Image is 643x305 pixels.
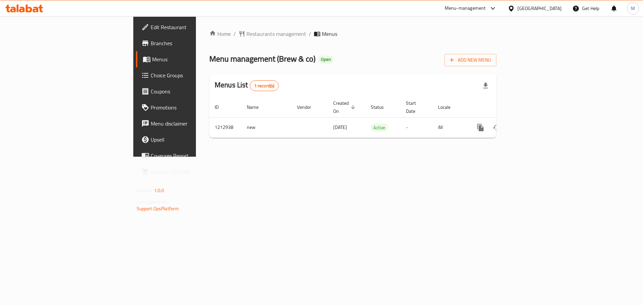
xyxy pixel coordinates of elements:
[151,152,235,160] span: Coverage Report
[489,120,505,136] button: Change Status
[241,117,292,138] td: new
[450,56,491,64] span: Add New Menu
[136,164,241,180] a: Grocery Checklist
[297,103,320,111] span: Vendor
[467,97,542,118] th: Actions
[151,103,235,111] span: Promotions
[406,99,425,115] span: Start Date
[136,35,241,51] a: Branches
[215,80,279,91] h2: Menus List
[209,30,496,38] nav: breadcrumb
[445,4,486,12] div: Menu-management
[309,30,311,38] li: /
[152,55,235,63] span: Menus
[136,148,241,164] a: Coverage Report
[151,168,235,176] span: Grocery Checklist
[136,67,241,83] a: Choice Groups
[136,19,241,35] a: Edit Restaurant
[247,103,267,111] span: Name
[433,117,467,138] td: All
[238,30,306,38] a: Restaurants management
[250,80,279,91] div: Total records count
[322,30,337,38] span: Menus
[151,87,235,95] span: Coupons
[137,198,167,206] span: Get support on:
[438,103,459,111] span: Locale
[478,78,494,94] div: Export file
[401,117,433,138] td: -
[154,186,164,195] span: 1.0.0
[136,132,241,148] a: Upsell
[209,51,315,66] span: Menu management ( Brew & co )
[318,57,334,62] span: Open
[137,186,153,195] span: Version:
[371,124,388,132] span: Active
[136,99,241,116] a: Promotions
[137,204,179,213] a: Support.OpsPlatform
[333,99,357,115] span: Created On
[151,71,235,79] span: Choice Groups
[209,97,542,138] table: enhanced table
[136,83,241,99] a: Coupons
[136,51,241,67] a: Menus
[371,103,392,111] span: Status
[318,56,334,64] div: Open
[215,103,227,111] span: ID
[151,23,235,31] span: Edit Restaurant
[631,5,635,12] span: M
[517,5,562,12] div: [GEOGRAPHIC_DATA]
[444,54,496,66] button: Add New Menu
[136,116,241,132] a: Menu disclaimer
[246,30,306,38] span: Restaurants management
[473,120,489,136] button: more
[250,83,279,89] span: 1 record(s)
[333,123,347,132] span: [DATE]
[151,136,235,144] span: Upsell
[151,120,235,128] span: Menu disclaimer
[151,39,235,47] span: Branches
